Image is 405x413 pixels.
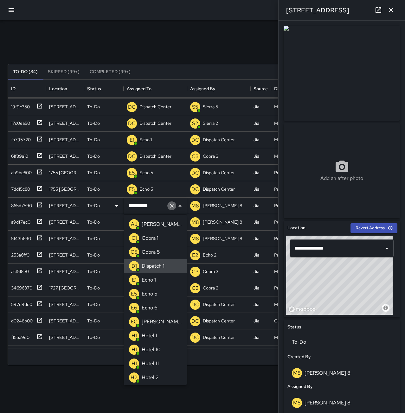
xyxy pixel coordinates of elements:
div: fa795720 [9,134,31,143]
p: AJ [131,220,138,228]
div: Jia [254,301,259,308]
div: 230 Bay Place [49,301,81,308]
p: Cobra 2 [203,285,218,291]
p: To-Do [87,169,100,176]
p: To-Do [87,318,100,324]
div: Pressure Washing [274,202,307,209]
div: 19f9c350 [9,101,30,110]
p: To-Do [87,104,100,110]
div: Jia [254,334,259,340]
p: Echo 5 [142,290,157,298]
p: Hotel 2 [142,374,159,381]
p: E5 [131,290,137,298]
div: Maintenance [274,301,300,308]
p: [PERSON_NAME] [142,318,182,326]
p: To-Do [87,334,100,340]
div: Assigned To [124,80,187,98]
p: C5 [131,248,138,256]
div: 510 16th Street [49,235,81,242]
p: M8 [191,235,199,243]
p: DC [128,153,136,160]
div: Pressure Washing [274,252,307,258]
div: Jia [254,318,259,324]
div: Jia [254,120,259,126]
div: Jia [254,137,259,143]
div: Assigned To [127,80,151,98]
p: [PERSON_NAME] [142,220,182,228]
div: 1703 Telegraph Avenue [49,219,81,225]
div: Location [49,80,67,98]
p: Sierra 2 [203,120,218,126]
div: Assigned By [190,80,215,98]
p: Dispatch Center [139,104,171,110]
p: M8 [191,202,199,210]
div: Location [46,80,84,98]
div: Jia [254,202,259,209]
p: Dispatch Center [139,120,171,126]
div: Pressure Washing [274,186,307,192]
div: 597d9dd0 [9,299,32,308]
div: d0248b00 [9,315,33,324]
p: Echo 5 [139,186,153,192]
div: 61f39a10 [9,150,28,159]
div: Status [87,80,101,98]
button: Completed (99+) [85,64,136,79]
p: To-Do [87,219,100,225]
p: To-Do [87,268,100,275]
div: Maintenance [274,120,300,126]
p: To-Do [87,153,100,159]
button: Clear [167,201,176,210]
div: Jia [254,268,259,275]
p: Dispatch Center [203,186,235,192]
div: 351 17th Street [49,252,81,258]
p: Cobra 3 [203,268,218,275]
p: Dispatch Center [139,153,171,159]
div: Pressure Washing [274,169,307,176]
div: Source [250,80,271,98]
div: ab9bc600 [9,167,32,176]
p: E1 [132,276,137,284]
p: DC [191,334,199,341]
p: Dispatch Center [203,169,235,176]
button: Skipped (99+) [43,64,85,79]
p: C3 [192,153,199,160]
p: C2 [192,284,199,292]
p: Dispatch Center [203,334,235,340]
div: 1755 Broadway [49,169,81,176]
p: [PERSON_NAME] 8 [203,235,242,242]
div: Source [254,80,268,98]
div: 17c0ea50 [9,118,30,126]
p: To-Do [87,137,100,143]
div: 1727 Broadway [49,285,81,291]
div: Maintenance [274,334,300,340]
div: 519 18th Street [49,202,81,209]
div: Maintenance [274,137,300,143]
p: To-Do [87,301,100,308]
div: Jia [254,104,259,110]
div: 1900 Telegraph Avenue [49,318,81,324]
div: 253a6ff0 [9,249,29,258]
div: acf518e0 [9,266,29,275]
div: Jia [254,186,259,192]
p: To-Do [87,285,100,291]
p: H1 [132,346,137,353]
p: Hotel 1 [142,332,157,340]
div: Jia [254,153,259,159]
div: 1701 Broadway [49,334,81,340]
p: Dispatch Center [203,137,235,143]
div: 410 21st Street [49,137,81,143]
div: Pressure Washing [274,235,307,242]
p: DC [128,103,136,111]
p: DC [191,301,199,308]
p: DC [128,120,136,127]
div: 34696370 [9,282,32,291]
p: Cobra 3 [203,153,218,159]
p: Echo 1 [142,276,156,284]
div: ID [11,80,16,98]
p: DC [191,169,199,177]
div: Jia [254,285,259,291]
p: DC [191,186,199,193]
div: Jia [254,235,259,242]
p: E5 [129,169,135,177]
p: Dispatch Center [203,318,235,324]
